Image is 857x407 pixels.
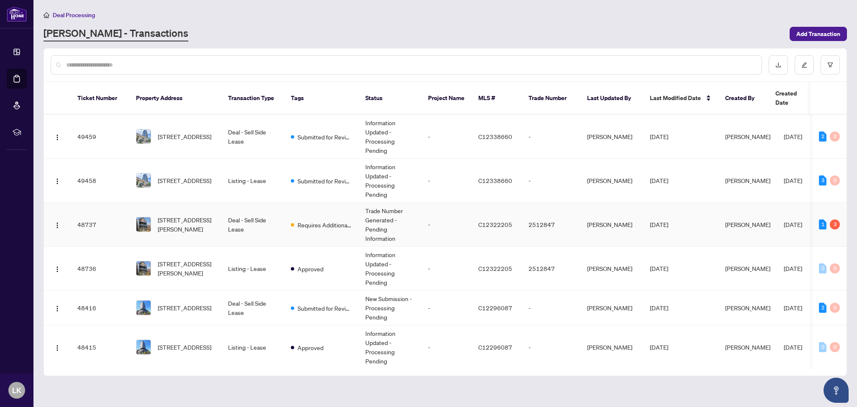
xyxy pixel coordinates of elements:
button: Logo [51,218,64,231]
button: filter [821,55,840,75]
td: 2512847 [522,203,580,247]
th: Transaction Type [221,82,284,115]
td: Information Updated - Processing Pending [359,325,421,369]
td: - [522,325,580,369]
span: [PERSON_NAME] [725,343,770,351]
span: [STREET_ADDRESS][PERSON_NAME] [158,215,215,234]
td: - [421,291,472,325]
span: [PERSON_NAME] [725,265,770,272]
td: - [522,159,580,203]
td: - [421,247,472,291]
img: Logo [54,222,61,229]
div: 2 [819,303,826,313]
div: 3 [819,175,826,185]
td: - [421,325,472,369]
span: [STREET_ADDRESS] [158,343,211,352]
span: Approved [298,264,323,273]
span: Deal Processing [53,11,95,19]
td: - [421,115,472,159]
div: 0 [830,303,840,313]
td: Deal - Sell Side Lease [221,203,284,247]
td: [PERSON_NAME] [580,247,643,291]
th: Ticket Number [71,82,129,115]
span: [STREET_ADDRESS][PERSON_NAME] [158,259,215,278]
div: 0 [819,342,826,352]
div: 0 [830,175,840,185]
div: 0 [830,131,840,142]
img: Logo [54,305,61,312]
td: [PERSON_NAME] [580,325,643,369]
button: Open asap [824,378,849,403]
img: Logo [54,178,61,185]
img: logo [7,6,27,22]
td: 2512847 [522,247,580,291]
span: C12338660 [478,177,512,184]
span: Approved [298,343,323,352]
td: 49458 [71,159,129,203]
div: 0 [819,263,826,273]
span: [DATE] [650,221,668,228]
span: [DATE] [784,133,802,140]
td: 48415 [71,325,129,369]
span: Add Transaction [796,27,840,41]
td: 48736 [71,247,129,291]
span: [DATE] [784,221,802,228]
img: Logo [54,266,61,273]
a: [PERSON_NAME] - Transactions [44,26,188,41]
span: [PERSON_NAME] [725,177,770,184]
th: Created By [718,82,769,115]
td: - [421,159,472,203]
td: - [421,203,472,247]
span: [DATE] [650,265,668,272]
div: 2 [819,131,826,142]
th: Tags [284,82,359,115]
td: Deal - Sell Side Lease [221,115,284,159]
td: - [522,115,580,159]
button: Logo [51,301,64,314]
td: 48737 [71,203,129,247]
td: 48416 [71,291,129,325]
span: [STREET_ADDRESS] [158,132,211,141]
th: Project Name [421,82,472,115]
span: [DATE] [650,304,668,312]
div: 0 [830,342,840,352]
span: Submitted for Review [298,304,352,313]
span: edit [801,62,807,68]
img: Logo [54,345,61,351]
span: [PERSON_NAME] [725,133,770,140]
span: [DATE] [784,265,802,272]
span: C12322205 [478,265,512,272]
td: - [522,291,580,325]
td: [PERSON_NAME] [580,291,643,325]
span: Created Date [775,89,811,107]
th: Last Modified Date [643,82,718,115]
span: home [44,12,49,18]
div: 1 [819,219,826,229]
span: [STREET_ADDRESS] [158,303,211,312]
span: Last Modified Date [650,93,701,103]
td: Listing - Lease [221,325,284,369]
td: Listing - Lease [221,247,284,291]
span: LK [12,384,21,396]
button: Add Transaction [790,27,847,41]
img: Logo [54,134,61,141]
span: C12338660 [478,133,512,140]
th: Property Address [129,82,221,115]
img: thumbnail-img [136,217,151,232]
button: Logo [51,340,64,354]
th: Status [359,82,421,115]
span: filter [827,62,833,68]
span: C12296087 [478,343,512,351]
th: Created Date [769,82,827,115]
img: thumbnail-img [136,129,151,144]
td: [PERSON_NAME] [580,203,643,247]
td: [PERSON_NAME] [580,159,643,203]
button: edit [795,55,814,75]
img: thumbnail-img [136,340,151,354]
td: [PERSON_NAME] [580,115,643,159]
img: thumbnail-img [136,261,151,276]
td: Information Updated - Processing Pending [359,159,421,203]
td: Listing - Lease [221,159,284,203]
th: Last Updated By [580,82,643,115]
span: [DATE] [784,304,802,312]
